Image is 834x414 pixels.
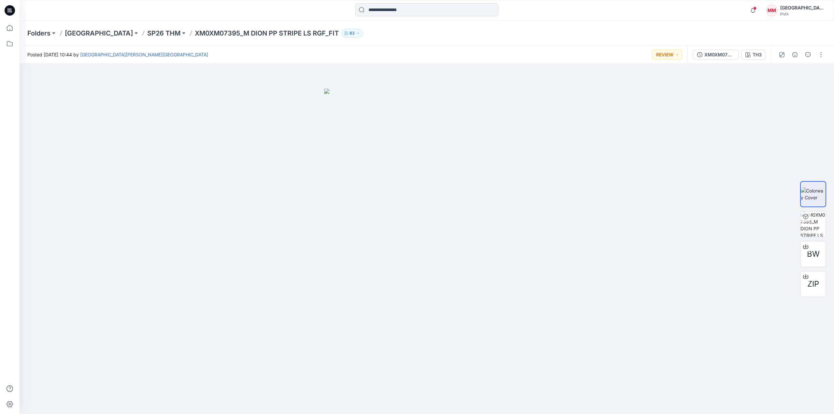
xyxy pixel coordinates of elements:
[195,29,339,38] p: XM0XM07395_M DION PP STRIPE LS RGF_FIT
[780,4,826,12] div: [GEOGRAPHIC_DATA][PERSON_NAME][GEOGRAPHIC_DATA]
[27,51,208,58] span: Posted [DATE] 10:44 by
[800,211,826,237] img: XM0XM07395_M DION PP STRIPE LS RGF_FIT TH3
[807,278,819,290] span: ZIP
[80,52,208,57] a: [GEOGRAPHIC_DATA][PERSON_NAME][GEOGRAPHIC_DATA]
[341,29,363,38] button: 83
[780,12,826,17] div: PVH
[350,30,355,37] p: 83
[790,50,800,60] button: Details
[801,187,826,201] img: Colorway Cover
[147,29,180,38] a: SP26 THM
[65,29,133,38] a: [GEOGRAPHIC_DATA]
[27,29,50,38] a: Folders
[741,50,766,60] button: TH3
[766,5,778,16] div: MM
[807,248,820,260] span: BW
[704,51,734,58] div: XM0XM07395_M DION PP STRIPE LS RGF_FIT
[753,51,762,58] div: TH3
[693,50,739,60] button: XM0XM07395_M DION PP STRIPE LS RGF_FIT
